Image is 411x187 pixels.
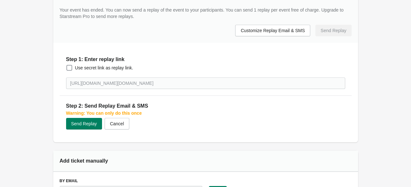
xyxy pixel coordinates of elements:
[105,118,130,129] button: Cancel
[235,25,310,36] button: Customize Replay Email & SMS
[66,56,345,63] h2: Step 1: Enter replay link
[60,157,147,165] div: Add ticket manually
[110,121,124,126] span: Cancel
[66,118,102,129] button: Send Replay
[241,28,305,33] span: Customize Replay Email & SMS
[66,110,345,116] p: Warning: You can only do this once
[66,102,345,110] h2: Step 2: Send Replay Email & SMS
[75,65,133,71] span: Use secret link as replay link.
[71,121,97,126] span: Send Replay
[60,178,352,183] h3: By Email
[66,77,345,89] input: https://replay-url.com
[60,7,344,19] span: Your event has ended. You can now send a replay of the event to your participants. You can send 1...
